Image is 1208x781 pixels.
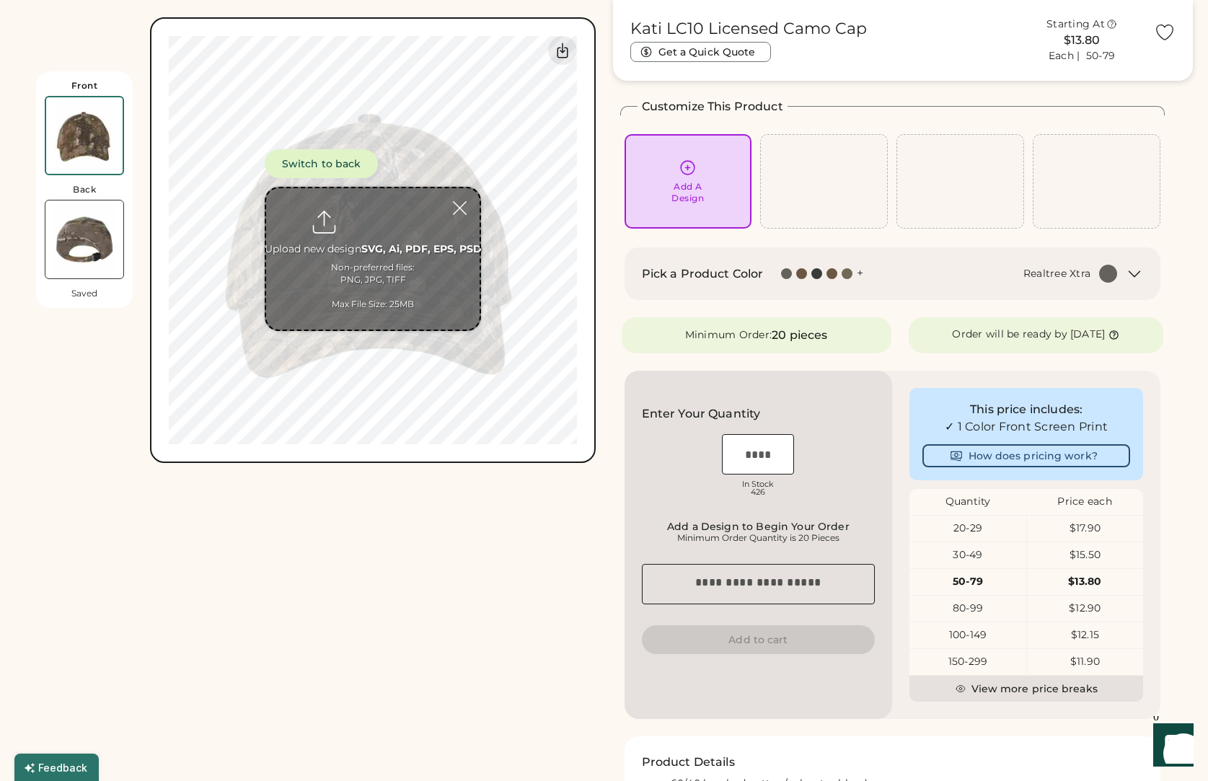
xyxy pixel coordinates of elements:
div: 20-29 [909,521,1026,536]
div: 150-299 [909,655,1026,669]
div: $15.50 [1027,548,1143,562]
div: $11.90 [1027,655,1143,669]
div: Minimum Order: [685,328,772,343]
div: 50-79 [909,575,1026,589]
div: 80-99 [909,601,1026,616]
button: How does pricing work? [922,444,1130,467]
div: This price includes: [922,401,1130,418]
div: Saved [71,288,97,299]
div: ✓ 1 Color Front Screen Print [922,418,1130,436]
div: Minimum Order Quantity is 20 Pieces [646,532,871,544]
div: + [857,265,863,281]
div: $13.80 [1027,575,1143,589]
strong: SVG, Ai, PDF, EPS, PSD [361,242,482,255]
button: Switch to back [265,149,378,178]
div: $12.90 [1027,601,1143,616]
div: Price each [1026,495,1143,509]
div: Front [71,80,98,92]
div: Starting At [1046,17,1105,32]
div: Realtree Xtra [1023,267,1090,281]
div: 20 pieces [772,327,827,344]
div: Each | 50-79 [1049,49,1115,63]
div: 30-49 [909,548,1026,562]
button: Add to cart [642,625,876,654]
div: $13.80 [1019,32,1145,49]
iframe: Front Chat [1139,716,1202,778]
img: LC10 Realtree Xtra Back Thumbnail [45,200,123,278]
div: Upload new design [265,242,482,257]
div: Order will be ready by [952,327,1067,342]
h1: Kati LC10 Licensed Camo Cap [630,19,867,39]
button: View more price breaks [909,676,1143,702]
div: Quantity [909,495,1026,509]
div: Add A Design [671,181,704,204]
button: Get a Quick Quote [630,42,771,62]
img: LC10 Realtree Xtra Front Thumbnail [46,97,123,174]
div: [DATE] [1070,327,1106,342]
h2: Customize This Product [642,98,783,115]
div: Download Front Mockup [548,36,577,65]
div: In Stock 426 [722,480,794,496]
div: Back [73,184,96,195]
div: 100-149 [909,628,1026,643]
h2: Product Details [642,754,735,771]
h2: Enter Your Quantity [642,405,761,423]
div: Add a Design to Begin Your Order [646,521,871,532]
div: $17.90 [1027,521,1143,536]
div: $12.15 [1027,628,1143,643]
h2: Pick a Product Color [642,265,764,283]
